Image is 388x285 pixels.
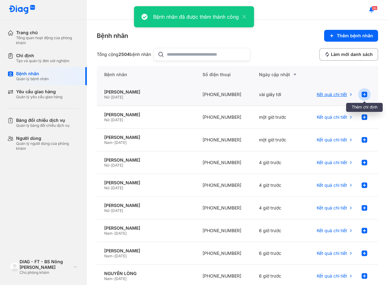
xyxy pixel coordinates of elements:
[16,58,69,63] div: Tạo và quản lý đơn xét nghiệm
[113,254,114,258] span: -
[114,231,127,236] span: [DATE]
[317,251,347,256] span: Kết quả chi tiết
[317,114,347,120] span: Kết quả chi tiết
[195,66,251,83] div: Số điện thoại
[104,203,188,208] div: [PERSON_NAME]
[104,225,188,231] div: [PERSON_NAME]
[153,13,239,21] div: Bệnh nhân đã được thêm thành công
[16,76,49,81] div: Quản lý bệnh nhân
[109,117,111,122] span: -
[252,106,308,129] div: một giờ trước
[109,95,111,99] span: -
[113,140,114,145] span: -
[317,137,347,143] span: Kết quả chi tiết
[252,83,308,106] div: vài giây tới
[239,13,246,21] button: close
[104,180,188,186] div: [PERSON_NAME]
[104,95,109,99] span: Nữ
[252,219,308,242] div: 6 giờ trước
[118,52,130,57] span: 2504
[317,228,347,233] span: Kết quả chi tiết
[104,186,109,190] span: Nữ
[16,89,62,94] div: Yêu cầu giao hàng
[111,117,123,122] span: [DATE]
[104,140,113,145] span: Nam
[20,259,71,270] div: DIAG - FT - BS Nông [PERSON_NAME]
[111,163,123,168] span: [DATE]
[104,112,188,117] div: [PERSON_NAME]
[104,135,188,140] div: [PERSON_NAME]
[252,174,308,197] div: 4 giờ trước
[337,33,373,39] span: Thêm bệnh nhân
[109,186,111,190] span: -
[16,123,69,128] div: Quản lý bảng đối chiếu dịch vụ
[252,197,308,219] div: 4 giờ trước
[16,71,49,76] div: Bệnh nhân
[97,52,151,57] div: Tổng cộng bệnh nhân
[20,270,71,275] div: Chủ phòng khám
[317,182,347,188] span: Kết quả chi tiết
[252,129,308,151] div: một giờ trước
[317,205,347,211] span: Kết quả chi tiết
[104,117,109,122] span: Nữ
[16,53,69,58] div: Chỉ định
[317,160,347,165] span: Kết quả chi tiết
[324,30,378,42] button: Thêm bệnh nhân
[16,136,79,141] div: Người dùng
[317,273,347,279] span: Kết quả chi tiết
[104,254,113,258] span: Nam
[259,71,300,78] div: Ngày cập nhật
[195,197,251,219] div: [PHONE_NUMBER]
[16,94,62,99] div: Quản lý yêu cầu giao hàng
[317,92,347,97] span: Kết quả chi tiết
[195,106,251,129] div: [PHONE_NUMBER]
[109,163,111,168] span: -
[113,231,114,236] span: -
[104,89,188,95] div: [PERSON_NAME]
[372,6,377,10] span: 96
[10,262,20,272] img: logo
[195,242,251,265] div: [PHONE_NUMBER]
[195,174,251,197] div: [PHONE_NUMBER]
[104,231,113,236] span: Nam
[114,254,127,258] span: [DATE]
[104,163,109,168] span: Nữ
[195,151,251,174] div: [PHONE_NUMBER]
[16,141,79,151] div: Quản lý người dùng của phòng khám
[114,140,127,145] span: [DATE]
[114,276,127,281] span: [DATE]
[195,219,251,242] div: [PHONE_NUMBER]
[104,271,188,276] div: NGUYỄN LÒNG
[9,5,35,15] img: logo
[104,276,113,281] span: Nam
[104,157,188,163] div: [PERSON_NAME]
[111,208,123,213] span: [DATE]
[195,83,251,106] div: [PHONE_NUMBER]
[252,151,308,174] div: 4 giờ trước
[252,242,308,265] div: 6 giờ trước
[109,208,111,213] span: -
[97,31,128,40] div: Bệnh nhân
[97,66,195,83] div: Bệnh nhân
[113,276,114,281] span: -
[104,248,188,254] div: [PERSON_NAME]
[104,208,109,213] span: Nữ
[331,52,373,57] span: Làm mới danh sách
[195,129,251,151] div: [PHONE_NUMBER]
[16,117,69,123] div: Bảng đối chiếu dịch vụ
[319,48,378,61] button: Làm mới danh sách
[111,95,123,99] span: [DATE]
[16,30,79,35] div: Trang chủ
[16,35,79,45] div: Tổng quan hoạt động của phòng khám
[111,186,123,190] span: [DATE]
